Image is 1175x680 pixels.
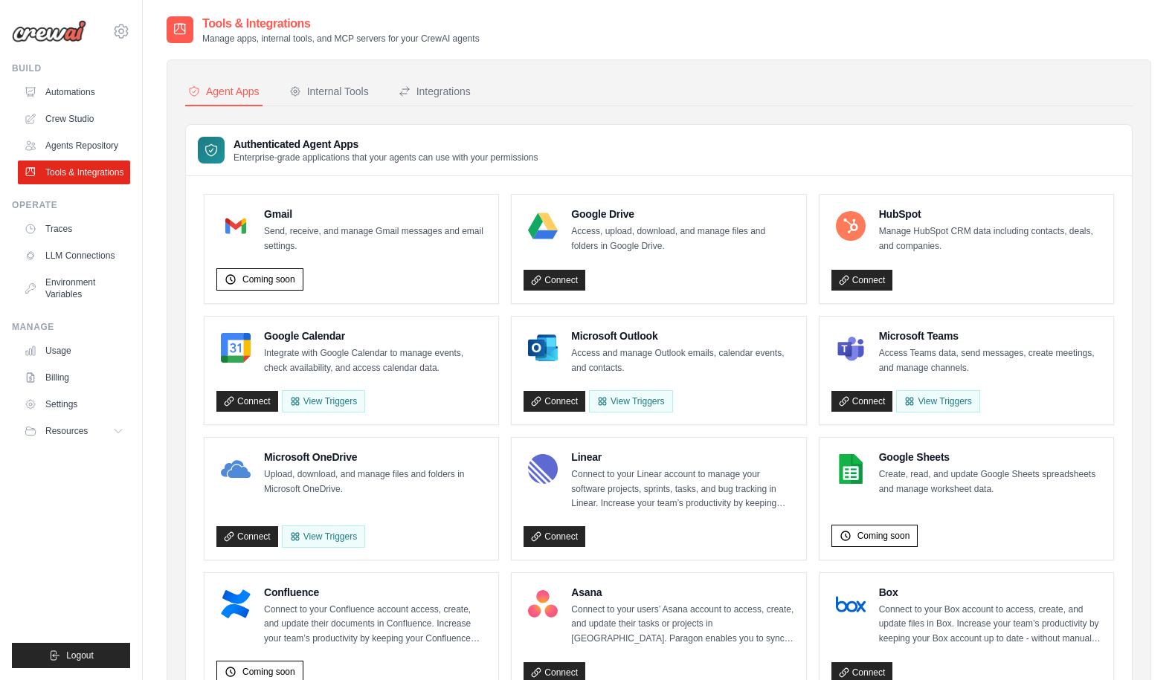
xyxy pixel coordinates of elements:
[18,134,130,158] a: Agents Repository
[879,467,1101,496] p: Create, read, and update Google Sheets spreadsheets and manage worksheet data.
[571,585,793,600] h4: Asana
[879,450,1101,464] h4: Google Sheets
[836,211,866,241] img: HubSpot Logo
[45,425,88,437] span: Resources
[202,15,480,33] h2: Tools & Integrations
[264,467,486,496] p: Upload, download, and manage files and folders in Microsoft OneDrive.
[528,211,558,241] img: Google Drive Logo
[571,346,793,375] p: Access and manage Outlook emails, calendar events, and contacts.
[879,328,1101,343] h4: Microsoft Teams
[831,391,893,412] a: Connect
[857,530,910,542] span: Coming soon
[264,224,486,253] p: Send, receive, and manage Gmail messages and email settings.
[18,80,130,104] a: Automations
[571,450,793,464] h4: Linear
[589,390,672,412] : View Triggers
[18,244,130,268] a: LLM Connections
[831,270,893,291] a: Connect
[399,84,471,99] div: Integrations
[18,271,130,306] a: Environment Variables
[836,589,866,619] img: Box Logo
[264,450,486,464] h4: Microsoft OneDrive
[264,328,486,343] h4: Google Calendar
[221,333,251,363] img: Google Calendar Logo
[242,666,295,678] span: Coming soon
[289,84,369,99] div: Internal Tools
[18,339,130,363] a: Usage
[264,603,486,647] p: Connect to your Confluence account access, create, and update their documents in Confluence. Incr...
[188,84,260,99] div: Agent Apps
[879,207,1101,221] h4: HubSpot
[571,328,793,343] h4: Microsoft Outlook
[264,207,486,221] h4: Gmail
[524,391,585,412] a: Connect
[12,62,130,74] div: Build
[836,333,866,363] img: Microsoft Teams Logo
[879,346,1101,375] p: Access Teams data, send messages, create meetings, and manage channels.
[571,467,793,511] p: Connect to your Linear account to manage your software projects, sprints, tasks, and bug tracking...
[879,603,1101,647] p: Connect to your Box account to access, create, and update files in Box. Increase your team’s prod...
[242,273,295,285] span: Coming soon
[571,603,793,647] p: Connect to your users’ Asana account to access, create, and update their tasks or projects in [GE...
[18,107,130,131] a: Crew Studio
[18,161,130,184] a: Tools & Integrations
[528,589,558,619] img: Asana Logo
[12,199,130,211] div: Operate
[234,152,538,163] p: Enterprise-grade applications that your agents can use with your permissions
[879,224,1101,253] p: Manage HubSpot CRM data including contacts, deals, and companies.
[571,224,793,253] p: Access, upload, download, and manage files and folders in Google Drive.
[286,78,372,106] button: Internal Tools
[18,217,130,241] a: Traces
[216,526,278,547] a: Connect
[836,454,866,484] img: Google Sheets Logo
[234,137,538,152] h3: Authenticated Agent Apps
[896,390,979,412] : View Triggers
[264,585,486,600] h4: Confluence
[221,589,251,619] img: Confluence Logo
[12,20,86,42] img: Logo
[66,650,94,661] span: Logout
[12,321,130,333] div: Manage
[18,419,130,443] button: Resources
[524,526,585,547] a: Connect
[282,390,365,412] button: View Triggers
[524,270,585,291] a: Connect
[879,585,1101,600] h4: Box
[282,525,365,548] : View Triggers
[528,333,558,363] img: Microsoft Outlook Logo
[221,211,251,241] img: Gmail Logo
[18,366,130,389] a: Billing
[18,392,130,416] a: Settings
[216,391,278,412] a: Connect
[202,33,480,45] p: Manage apps, internal tools, and MCP servers for your CrewAI agents
[396,78,474,106] button: Integrations
[221,454,251,484] img: Microsoft OneDrive Logo
[528,454,558,484] img: Linear Logo
[264,346,486,375] p: Integrate with Google Calendar to manage events, check availability, and access calendar data.
[571,207,793,221] h4: Google Drive
[12,643,130,668] button: Logout
[185,78,263,106] button: Agent Apps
